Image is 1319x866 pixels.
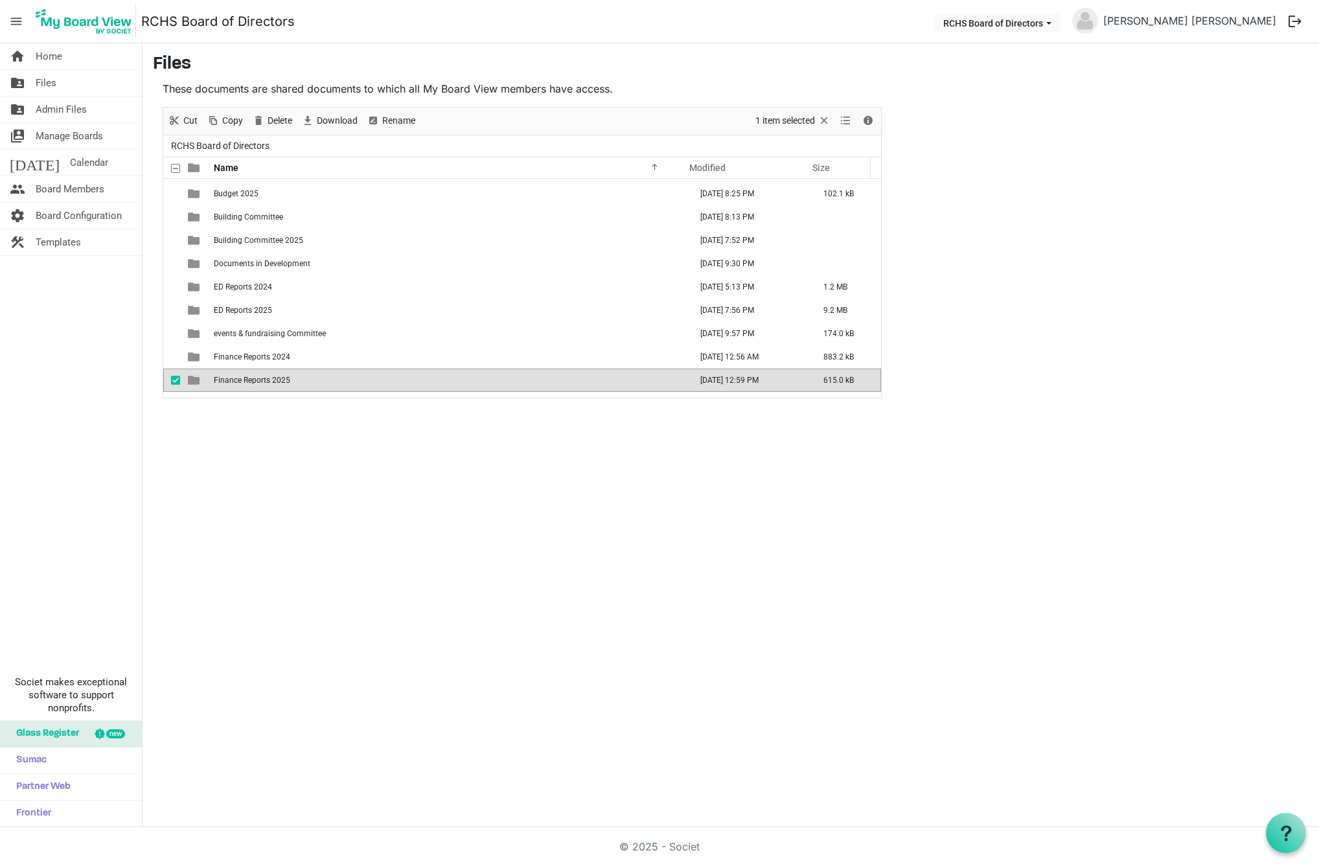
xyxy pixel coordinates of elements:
div: Download [297,108,362,135]
span: Finance Reports 2024 [214,352,290,361]
td: February 20, 2025 9:57 PM column header Modified [687,322,810,345]
td: 615.0 kB is template cell column header Size [810,369,881,392]
td: checkbox [163,229,180,252]
span: Manage Boards [36,123,103,149]
td: checkbox [163,369,180,392]
span: Budget 2025 [214,189,258,198]
span: Building Committee [214,212,283,222]
td: Finance Reports 2025 is template cell column header Name [210,369,687,392]
button: Details [860,113,877,129]
span: Home [36,43,62,69]
td: is template cell column header Size [810,229,881,252]
td: September 22, 2025 12:59 PM column header Modified [687,369,810,392]
div: Delete [247,108,297,135]
td: is template cell column header type [180,205,210,229]
a: My Board View Logo [32,5,141,38]
td: February 01, 2025 8:25 PM column header Modified [687,182,810,205]
div: Details [857,108,879,135]
span: Documents in Development [214,259,310,268]
span: Size [812,163,830,173]
span: Copy [221,113,244,129]
td: is template cell column header Size [810,205,881,229]
button: RCHS Board of Directors dropdownbutton [935,14,1060,32]
td: 883.2 kB is template cell column header Size [810,345,881,369]
td: May 19, 2025 7:56 PM column header Modified [687,299,810,322]
span: ED Reports 2024 [214,282,272,291]
td: ED Reports 2025 is template cell column header Name [210,299,687,322]
img: no-profile-picture.svg [1072,8,1098,34]
span: folder_shared [10,97,25,122]
button: Rename [365,113,418,129]
div: new [106,729,125,738]
td: is template cell column header type [180,275,210,299]
div: Copy [202,108,247,135]
span: settings [10,203,25,229]
td: is template cell column header type [180,322,210,345]
td: February 01, 2025 7:52 PM column header Modified [687,229,810,252]
td: is template cell column header type [180,345,210,369]
span: Templates [36,229,81,255]
span: ED Reports 2025 [214,306,272,315]
td: checkbox [163,205,180,229]
span: Cut [182,113,199,129]
span: Sumac [10,747,47,773]
td: Documents in Development is template cell column header Name [210,252,687,275]
td: 1.2 MB is template cell column header Size [810,275,881,299]
td: checkbox [163,322,180,345]
td: is template cell column header type [180,369,210,392]
span: events & fundraising Committee [214,329,326,338]
span: Rename [381,113,417,129]
button: logout [1281,8,1309,35]
span: Societ makes exceptional software to support nonprofits. [6,676,136,714]
p: These documents are shared documents to which all My Board View members have access. [163,81,882,97]
div: Rename [362,108,420,135]
span: Download [315,113,359,129]
td: Building Committee 2025 is template cell column header Name [210,229,687,252]
td: checkbox [163,182,180,205]
a: RCHS Board of Directors [141,8,295,34]
button: Selection [753,113,833,129]
td: checkbox [163,299,180,322]
td: 174.0 kB is template cell column header Size [810,322,881,345]
td: checkbox [163,345,180,369]
td: checkbox [163,392,180,415]
span: Partner Web [10,774,71,800]
td: Budget 2025 is template cell column header Name [210,182,687,205]
td: ED Reports 2024 is template cell column header Name [210,275,687,299]
div: Clear selection [751,108,835,135]
td: Minutes 2023 is template cell column header Name [210,392,687,415]
div: View [835,108,857,135]
td: is template cell column header type [180,229,210,252]
td: is template cell column header Size [810,252,881,275]
span: Board Configuration [36,203,122,229]
span: Modified [689,163,726,173]
td: checkbox [163,252,180,275]
span: people [10,176,25,202]
td: Finance Reports 2024 is template cell column header Name [210,345,687,369]
span: Finance Reports 2025 [214,376,290,385]
td: January 16, 2024 8:13 PM column header Modified [687,205,810,229]
span: Name [214,163,238,173]
td: events & fundraising Committee is template cell column header Name [210,322,687,345]
td: is template cell column header type [180,252,210,275]
span: RCHS Board of Directors [168,138,272,154]
span: home [10,43,25,69]
td: 90.8 kB is template cell column header Size [810,392,881,415]
button: Delete [250,113,295,129]
span: Files [36,70,56,96]
span: menu [4,9,29,34]
td: checkbox [163,275,180,299]
span: Calendar [70,150,108,176]
span: Delete [266,113,293,129]
td: November 27, 2023 9:30 PM column header Modified [687,252,810,275]
td: is template cell column header type [180,392,210,415]
div: Cut [163,108,202,135]
span: switch_account [10,123,25,149]
button: Download [299,113,360,129]
a: [PERSON_NAME] [PERSON_NAME] [1098,8,1281,34]
td: September 20, 2024 5:13 PM column header Modified [687,275,810,299]
td: Building Committee is template cell column header Name [210,205,687,229]
span: Building Committee 2025 [214,236,303,245]
span: [DATE] [10,150,60,176]
span: Admin Files [36,97,87,122]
